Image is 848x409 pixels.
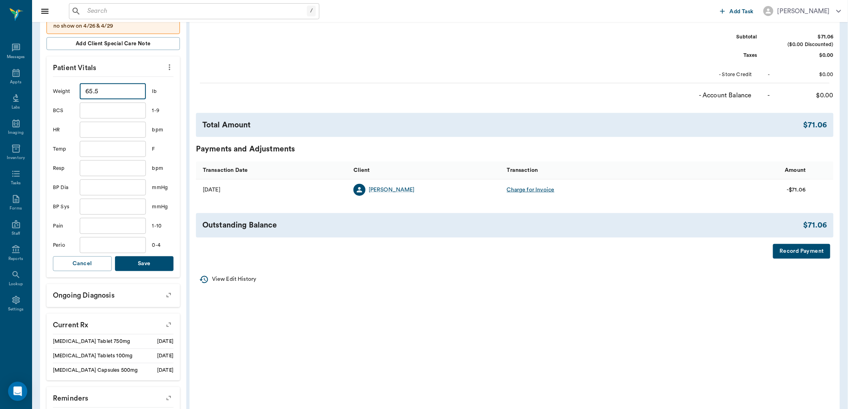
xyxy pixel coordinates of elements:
[53,165,73,172] div: Resp
[692,91,752,100] div: - Account Balance
[53,203,73,211] div: BP Sys
[53,14,173,30] p: 20% OFF BILL WHEN ITS A RESCUE ANIMAL. no show on 4/26 & 4/29
[152,107,174,115] div: 1-9
[757,4,848,18] button: [PERSON_NAME]
[777,6,830,16] div: [PERSON_NAME]
[53,184,73,191] div: BP Dia
[76,39,151,48] span: Add client Special Care Note
[349,161,503,179] div: Client
[11,180,21,186] div: Tasks
[157,367,174,374] div: [DATE]
[773,33,834,41] div: $71.06
[692,71,752,79] div: - Store Credit
[773,91,834,100] div: $0.00
[8,382,27,401] div: Open Intercom Messenger
[804,119,827,131] div: $71.06
[53,107,73,115] div: BCS
[53,88,73,95] div: Weight
[9,281,23,287] div: Lookup
[768,71,770,79] div: -
[8,306,24,312] div: Settings
[773,52,834,59] div: $0.00
[697,52,757,59] div: Taxes
[53,352,132,360] div: [MEDICAL_DATA] Tablets 100mg
[152,165,174,172] div: bpm
[46,387,180,407] p: Reminders
[768,91,770,100] div: -
[157,338,174,345] div: [DATE]
[773,244,830,259] button: Record Payment
[152,126,174,134] div: bpm
[46,314,180,334] p: Current Rx
[717,4,757,18] button: Add Task
[53,256,112,271] button: Cancel
[46,284,180,304] p: Ongoing diagnosis
[503,161,656,179] div: Transaction
[152,184,174,191] div: mmHg
[202,119,804,131] div: Total Amount
[196,161,349,179] div: Transaction Date
[369,186,415,194] a: [PERSON_NAME]
[53,145,73,153] div: Temp
[53,338,130,345] div: [MEDICAL_DATA] Tablet 750mg
[507,159,538,181] div: Transaction
[203,186,220,194] div: 10/14/25
[773,41,834,48] div: ($0.00 Discounted)
[115,256,174,271] button: Save
[152,203,174,211] div: mmHg
[37,3,53,19] button: Close drawer
[152,242,174,249] div: 0-4
[12,231,20,237] div: Staff
[163,60,176,74] button: more
[507,186,555,194] div: Charge for Invoice
[785,159,806,181] div: Amount
[10,206,22,212] div: Forms
[46,56,180,77] p: Patient Vitals
[773,71,834,79] div: $0.00
[152,222,174,230] div: 1-10
[196,143,834,155] div: Payments and Adjustments
[8,130,24,136] div: Imaging
[202,220,804,231] div: Outstanding Balance
[53,242,73,249] div: Perio
[787,186,806,194] div: -$71.06
[212,275,256,284] p: View Edit History
[203,159,248,181] div: Transaction Date
[46,37,180,50] button: Add client Special Care Note
[53,126,73,134] div: HR
[353,159,370,181] div: Client
[53,367,137,374] div: [MEDICAL_DATA] Capsules 500mg
[12,105,20,111] div: Labs
[84,6,307,17] input: Search
[656,161,810,179] div: Amount
[53,222,73,230] div: Pain
[307,6,316,16] div: /
[8,256,23,262] div: Reports
[152,145,174,153] div: F
[697,33,757,41] div: Subtotal
[7,155,25,161] div: Inventory
[152,88,174,95] div: lb
[7,54,25,60] div: Messages
[804,220,827,231] div: $71.06
[157,352,174,360] div: [DATE]
[10,79,21,85] div: Appts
